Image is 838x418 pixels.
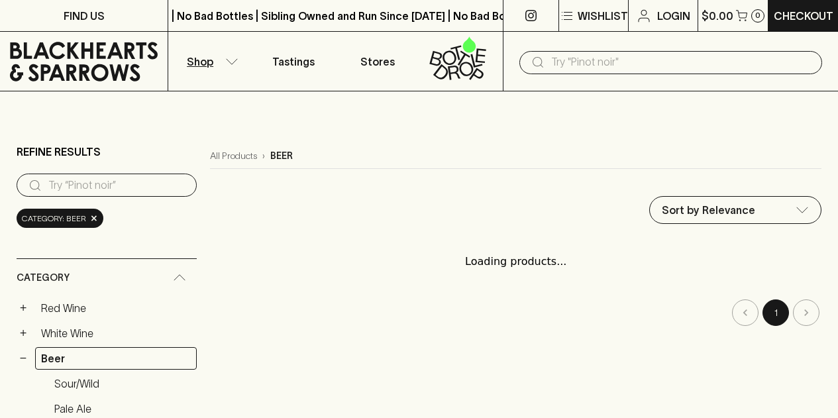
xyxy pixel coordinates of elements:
button: − [17,352,30,365]
input: Try "Pinot noir" [551,52,812,73]
p: Checkout [774,8,833,24]
span: × [90,211,98,225]
span: Category: beer [22,212,86,225]
p: beer [270,149,293,163]
p: Refine Results [17,144,101,160]
p: Sort by Relevance [662,202,755,218]
input: Try “Pinot noir” [48,175,186,196]
a: Sour/Wild [48,372,197,395]
p: $0.00 [702,8,733,24]
a: Tastings [252,32,335,91]
button: + [17,327,30,340]
button: page 1 [762,299,789,326]
div: Sort by Relevance [650,197,821,223]
p: Stores [360,54,395,70]
p: FIND US [64,8,105,24]
a: Stores [336,32,419,91]
div: Loading products... [210,240,821,283]
p: Wishlist [578,8,628,24]
p: Shop [187,54,213,70]
div: Category [17,259,197,297]
a: Beer [35,347,197,370]
a: Red Wine [35,297,197,319]
button: + [17,301,30,315]
button: Shop [168,32,252,91]
p: › [262,149,265,163]
nav: pagination navigation [210,299,821,326]
a: All Products [210,149,257,163]
p: Tastings [272,54,315,70]
a: White Wine [35,322,197,344]
span: Category [17,270,70,286]
p: Login [657,8,690,24]
p: 0 [755,12,760,19]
